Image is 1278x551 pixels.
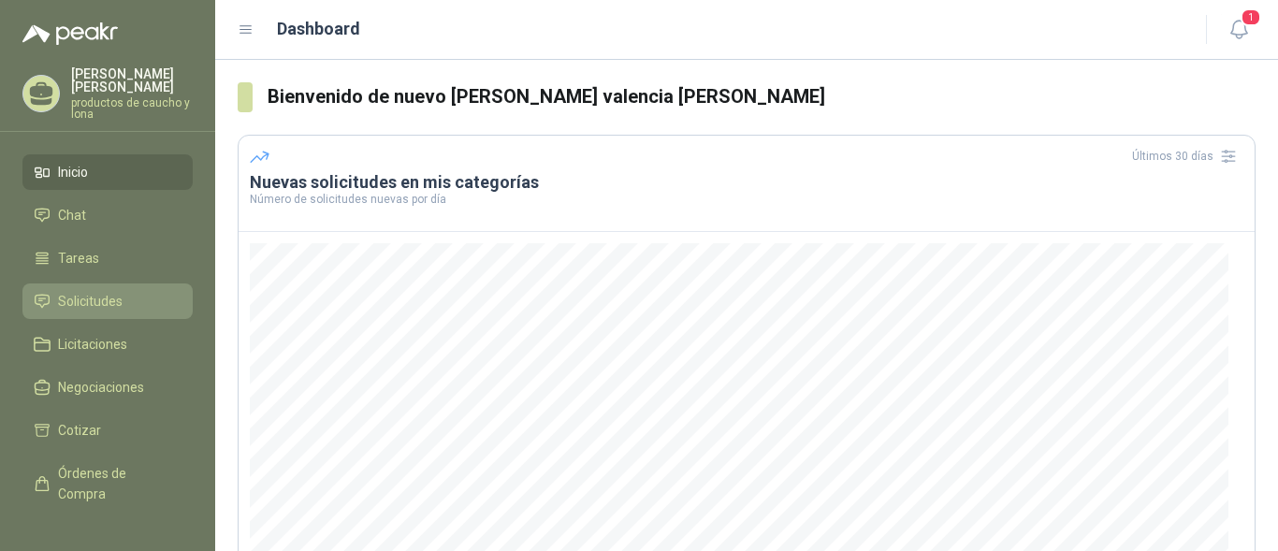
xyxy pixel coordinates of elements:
a: Órdenes de Compra [22,456,193,512]
span: Inicio [58,162,88,182]
h3: Nuevas solicitudes en mis categorías [250,171,1243,194]
h3: Bienvenido de nuevo [PERSON_NAME] valencia [PERSON_NAME] [268,82,1256,111]
span: Negociaciones [58,377,144,398]
span: Chat [58,205,86,225]
a: Inicio [22,154,193,190]
button: 1 [1222,13,1256,47]
img: Logo peakr [22,22,118,45]
span: 1 [1241,8,1261,26]
a: Chat [22,197,193,233]
h1: Dashboard [277,16,360,42]
p: productos de caucho y lona [71,97,193,120]
a: Licitaciones [22,326,193,362]
a: Negociaciones [22,370,193,405]
a: Cotizar [22,413,193,448]
div: Últimos 30 días [1132,141,1243,171]
a: Solicitudes [22,283,193,319]
span: Cotizar [58,420,101,441]
span: Tareas [58,248,99,268]
a: Tareas [22,240,193,276]
span: Licitaciones [58,334,127,355]
p: [PERSON_NAME] [PERSON_NAME] [71,67,193,94]
p: Número de solicitudes nuevas por día [250,194,1243,205]
span: Órdenes de Compra [58,463,175,504]
span: Solicitudes [58,291,123,312]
